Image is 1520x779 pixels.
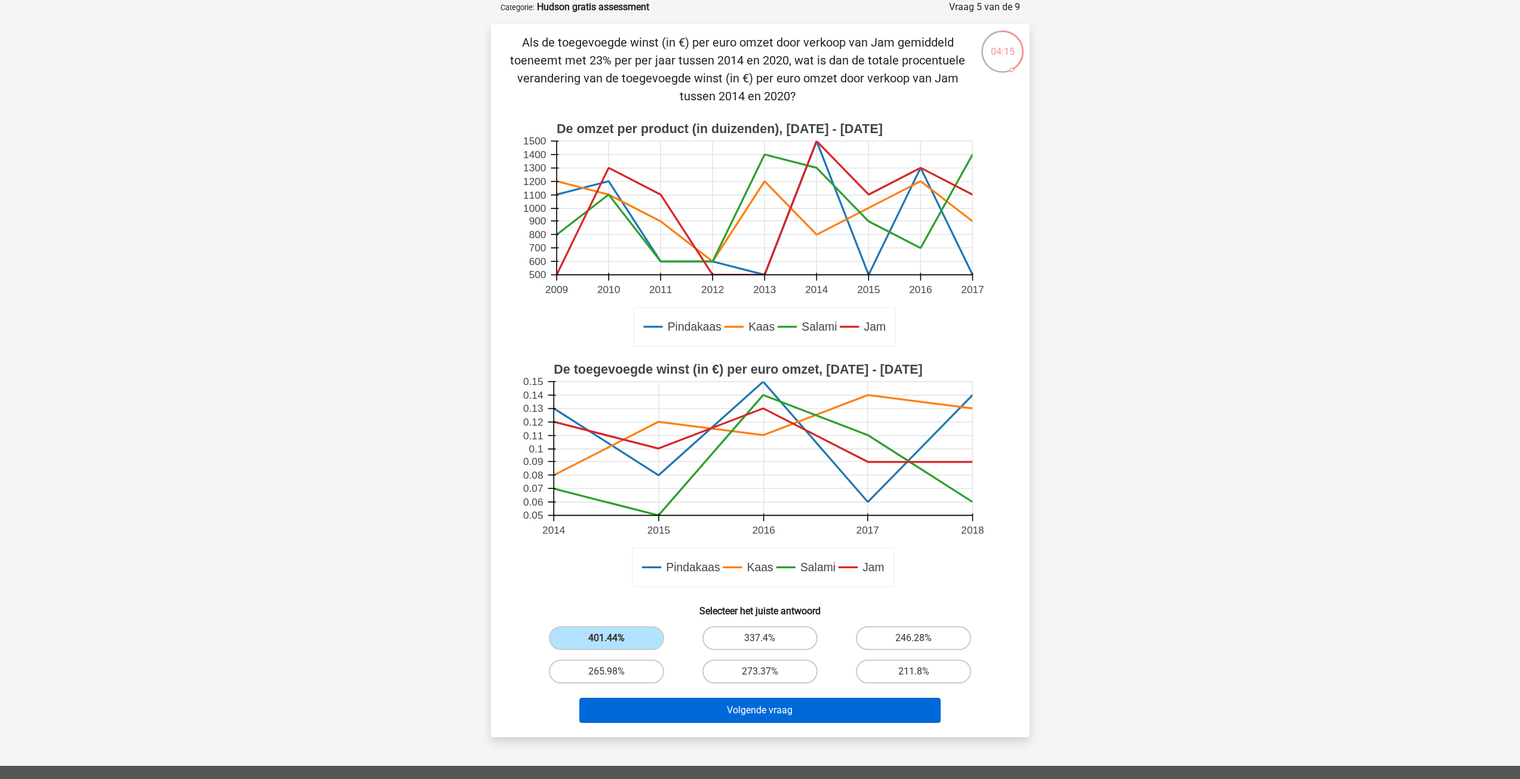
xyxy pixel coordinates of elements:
[666,561,720,574] text: Pindakaas
[802,321,837,334] text: Salami
[523,376,543,388] text: 0.15
[980,29,1025,59] div: 04:15
[523,510,543,522] text: 0.05
[523,149,546,161] text: 1400
[701,284,724,295] text: 2012
[549,626,664,650] label: 401.44%
[523,136,546,147] text: 1500
[748,321,775,334] text: Kaas
[510,596,1011,617] h6: Selecteer het juiste antwoord
[542,524,566,536] text: 2014
[752,524,775,536] text: 2016
[529,255,546,267] text: 600
[529,269,546,281] text: 500
[523,469,543,481] text: 0.08
[510,33,966,105] p: Als de toegevoegde winst (in €) per euro omzet door verkoop van Jam gemiddeld toeneemt met 23% pe...
[523,202,546,214] text: 1000
[649,284,672,295] text: 2011
[864,321,886,334] text: Jam
[537,1,649,13] strong: Hudson gratis assessment
[805,284,828,295] text: 2014
[862,561,885,574] text: Jam
[549,660,664,683] label: 265.98%
[647,524,670,536] text: 2015
[557,122,883,136] text: De omzet per product (in duizenden), [DATE] - [DATE]
[747,561,773,574] text: Kaas
[909,284,932,295] text: 2016
[529,443,543,455] text: 0.1
[523,389,543,401] text: 0.14
[529,229,546,241] text: 800
[857,284,880,295] text: 2015
[800,561,835,574] text: Salami
[523,189,546,201] text: 1100
[545,284,567,295] text: 2009
[702,626,818,650] label: 337.4%
[856,524,879,536] text: 2017
[523,455,543,467] text: 0.09
[579,698,941,723] button: Volgende vraag
[753,284,776,295] text: 2013
[597,284,619,295] text: 2010
[523,175,546,187] text: 1200
[554,362,923,377] text: De toegevoegde winst (in €) per euro omzet, [DATE] - [DATE]
[667,321,721,334] text: Pindakaas
[961,284,984,295] text: 2017
[500,3,535,12] small: Categorie:
[523,496,543,508] text: 0.06
[856,660,971,683] label: 211.8%
[529,242,546,254] text: 700
[856,626,971,650] label: 246.28%
[702,660,818,683] label: 273.37%
[529,215,546,227] text: 900
[523,403,543,415] text: 0.13
[523,162,546,174] text: 1300
[961,524,984,536] text: 2018
[523,430,543,442] text: 0.11
[523,482,543,494] text: 0.07
[523,416,543,428] text: 0.12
